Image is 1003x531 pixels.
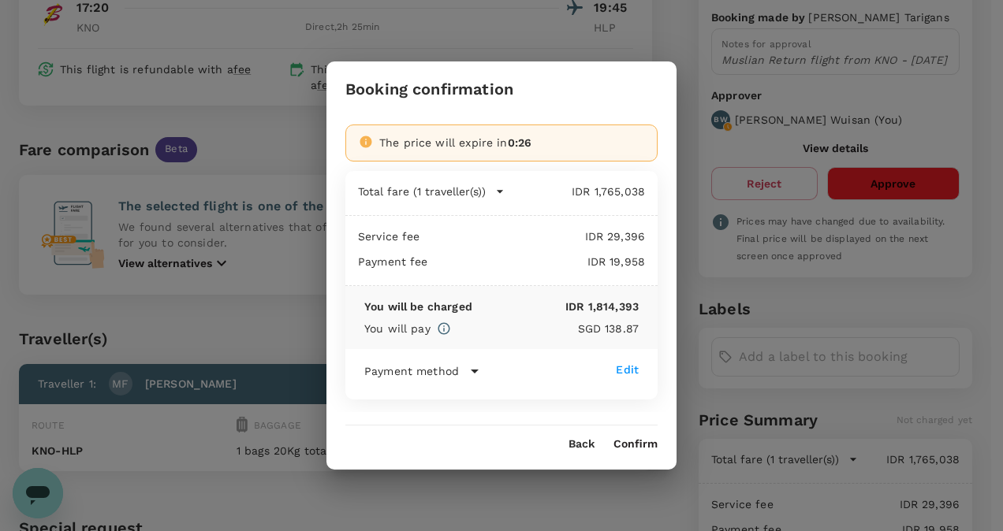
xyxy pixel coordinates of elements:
[569,438,595,451] button: Back
[505,184,645,199] p: IDR 1,765,038
[364,299,472,314] p: You will be charged
[358,228,420,244] p: Service fee
[358,254,428,269] p: Payment fee
[508,136,532,149] span: 0:26
[358,184,505,199] button: Total fare (1 traveller(s))
[616,362,639,377] div: Edit
[364,363,459,379] p: Payment method
[379,135,644,150] div: The price will expire in
[364,321,431,336] p: You will pay
[420,228,645,244] p: IDR 29,396
[345,80,513,98] h3: Booking confirmation
[451,321,639,336] p: SGD 138.87
[613,438,658,451] button: Confirm
[428,254,645,269] p: IDR 19,958
[472,299,639,314] p: IDR 1,814,393
[358,184,486,199] p: Total fare (1 traveller(s))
